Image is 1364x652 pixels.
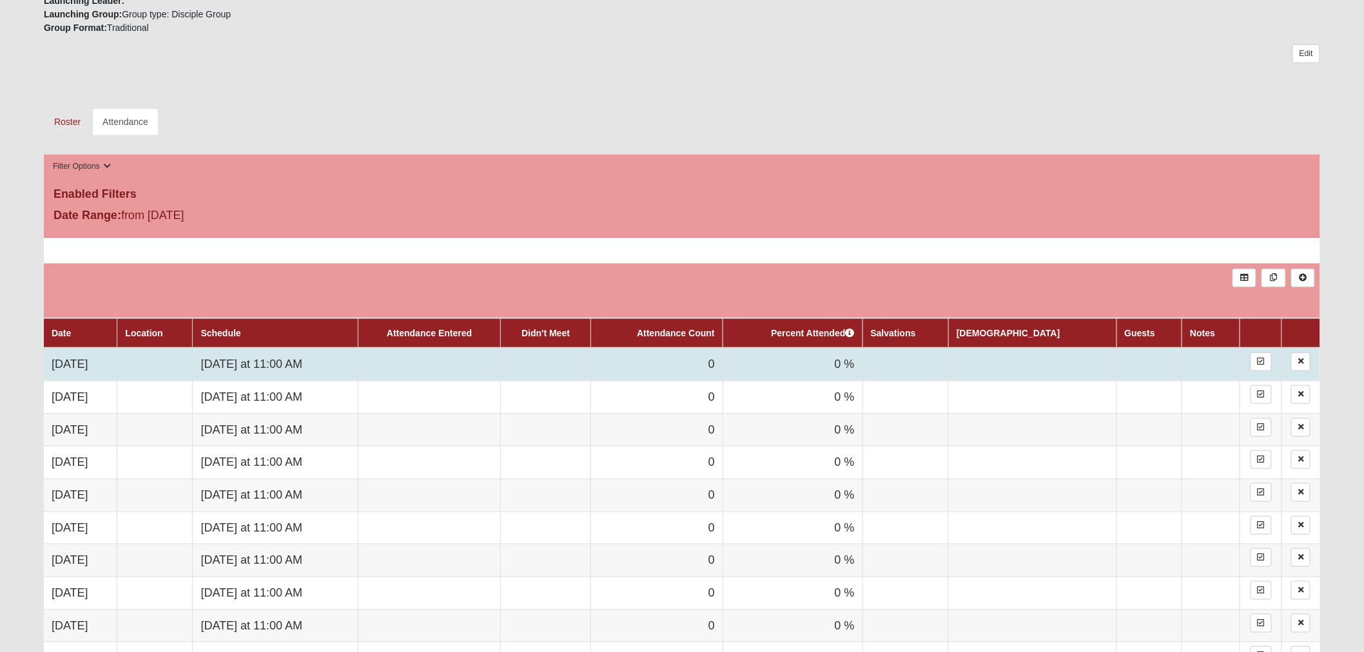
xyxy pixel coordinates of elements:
strong: Group Format: [44,23,107,33]
td: [DATE] [44,446,117,479]
a: Delete [1291,516,1310,535]
td: [DATE] [44,512,117,544]
td: 0 [591,609,723,642]
a: Delete [1291,352,1310,371]
label: Date Range: [54,207,121,224]
td: 0 % [723,544,862,577]
a: Delete [1291,581,1310,600]
td: [DATE] [44,381,117,414]
td: 0 % [723,414,862,446]
td: [DATE] at 11:00 AM [193,479,358,512]
a: Delete [1291,548,1310,567]
a: Delete [1291,614,1310,633]
strong: Launching Group: [44,9,122,19]
th: Salvations [862,318,948,348]
td: [DATE] at 11:00 AM [193,348,358,381]
a: Didn't Meet [521,328,570,338]
td: 0 % [723,577,862,610]
a: Attendance [92,108,159,135]
a: Percent Attended [771,328,854,338]
td: 0 [591,512,723,544]
a: Roster [44,108,91,135]
td: [DATE] [44,544,117,577]
td: [DATE] at 11:00 AM [193,609,358,642]
td: 0 % [723,609,862,642]
td: 0 [591,446,723,479]
a: Enter Attendance [1251,450,1272,469]
td: [DATE] at 11:00 AM [193,577,358,610]
td: 0 % [723,446,862,479]
td: [DATE] at 11:00 AM [193,446,358,479]
th: [DEMOGRAPHIC_DATA] [949,318,1117,348]
td: [DATE] [44,479,117,512]
a: Enter Attendance [1251,614,1272,633]
div: from [DATE] [44,207,469,227]
a: Date [52,328,71,338]
td: 0 [591,348,723,381]
a: Enter Attendance [1251,483,1272,502]
td: [DATE] at 11:00 AM [193,414,358,446]
td: 0 % [723,381,862,414]
a: Enter Attendance [1251,418,1272,437]
td: 0 [591,479,723,512]
a: Enter Attendance [1251,385,1272,404]
a: Delete [1291,385,1310,404]
th: Guests [1116,318,1182,348]
td: [DATE] at 11:00 AM [193,512,358,544]
td: 0 % [723,512,862,544]
td: 0 [591,414,723,446]
a: Delete [1291,450,1310,469]
a: Schedule [200,328,240,338]
td: 0 [591,381,723,414]
h4: Enabled Filters [54,187,1310,202]
td: [DATE] at 11:00 AM [193,544,358,577]
a: Attendance Count [637,328,715,338]
td: [DATE] at 11:00 AM [193,381,358,414]
a: Alt+N [1291,269,1315,287]
a: Enter Attendance [1251,352,1272,371]
td: [DATE] [44,609,117,642]
a: Enter Attendance [1251,548,1272,567]
a: Enter Attendance [1251,516,1272,535]
td: [DATE] [44,577,117,610]
a: Location [125,328,162,338]
a: Edit [1292,44,1320,63]
td: [DATE] [44,414,117,446]
td: 0 % [723,479,862,512]
td: 0 % [723,348,862,381]
button: Filter Options [49,160,115,173]
a: Export to Excel [1232,269,1256,287]
td: [DATE] [44,348,117,381]
a: Delete [1291,418,1310,437]
a: Notes [1190,328,1215,338]
td: 0 [591,577,723,610]
a: Attendance Entered [387,328,472,338]
td: 0 [591,544,723,577]
a: Merge Records into Merge Template [1262,269,1285,287]
a: Enter Attendance [1251,581,1272,600]
a: Delete [1291,483,1310,502]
